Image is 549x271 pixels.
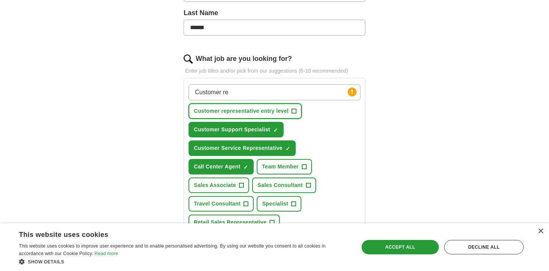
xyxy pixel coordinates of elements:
[196,54,292,64] label: What job are you looking for?
[257,196,301,212] button: Specialist
[362,240,439,254] div: Accept all
[189,122,284,137] button: Customer Support Specialist✓
[273,127,278,133] span: ✓
[189,103,302,119] button: Customer representative entry level
[257,181,303,189] span: Sales Consultant
[19,228,330,239] div: This website uses cookies
[194,200,240,208] span: Travel Consultant
[189,140,296,156] button: Customer Service Representative✓
[257,159,312,174] button: Team Member
[262,163,299,171] span: Team Member
[243,164,248,170] span: ✓
[194,144,282,152] span: Customer Service Representative
[194,218,267,226] span: Retail Sales Representative
[19,243,326,256] span: This website uses cookies to improve user experience and to enable personalised advertising. By u...
[28,259,64,265] span: Show details
[189,84,360,100] input: Type a job title and press enter
[252,178,316,193] button: Sales Consultant
[194,107,289,115] span: Customer representative entry level
[194,126,270,134] span: Customer Support Specialist
[184,55,193,64] img: search.png
[262,200,288,208] span: Specialist
[19,258,349,265] div: Show details
[538,229,543,234] div: Close
[184,8,365,18] label: Last Name
[444,240,524,254] div: Decline all
[194,163,240,171] span: Call Center Agent
[184,67,365,75] p: Enter job titles and/or pick from our suggestions (6-10 recommended)
[189,196,254,212] button: Travel Consultant
[95,251,118,256] a: Read more, opens a new window
[189,215,280,230] button: Retail Sales Representative
[194,181,236,189] span: Sales Associate
[189,178,249,193] button: Sales Associate
[189,159,254,174] button: Call Center Agent✓
[285,146,290,152] span: ✓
